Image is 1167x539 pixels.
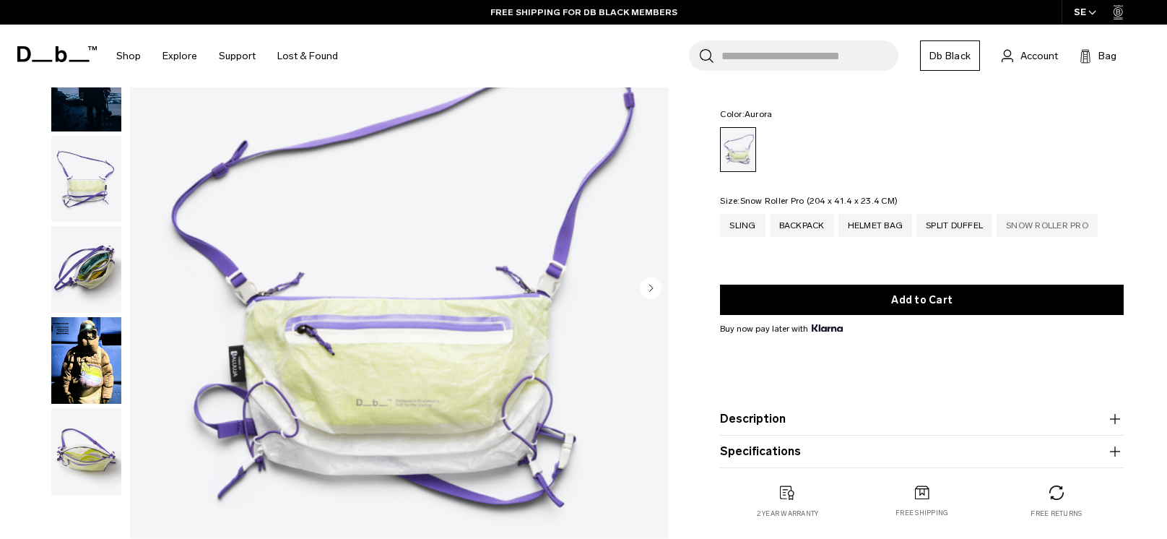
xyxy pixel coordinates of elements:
button: Weigh_Lighter_Sling_10L_4.png [51,408,122,496]
img: Weigh Lighter Sling 10L Aurora [51,317,121,404]
a: Db Black [920,40,980,71]
a: Shop [116,30,141,82]
a: Aurora [720,127,756,172]
a: Sling [720,214,765,237]
nav: Main Navigation [105,25,349,87]
img: Weigh_Lighter_Sling_10L_3.png [51,226,121,313]
a: FREE SHIPPING FOR DB BLACK MEMBERS [490,6,677,19]
button: Add to Cart [720,285,1124,315]
p: Free shipping [895,508,948,518]
button: Next slide [640,277,661,302]
img: {"height" => 20, "alt" => "Klarna"} [812,324,843,332]
img: Weigh_Lighter_Sling_10L_Lifestyle.png [51,45,121,131]
a: Account [1002,47,1058,64]
button: Weigh_Lighter_Sling_10L_3.png [51,225,122,314]
span: Snow Roller Pro (204 x 41.4 x 23.4 CM) [740,196,898,206]
a: Lost & Found [277,30,338,82]
a: Explore [162,30,197,82]
button: Bag [1080,47,1116,64]
legend: Color: [720,110,772,118]
span: Account [1020,48,1058,64]
legend: Size: [720,197,898,205]
button: Description [720,410,1124,428]
button: Weigh Lighter Sling 10L Aurora [51,316,122,405]
a: Snow Roller Pro [997,214,1098,237]
p: 2 year warranty [757,509,819,519]
span: Aurora [745,109,773,119]
img: Weigh_Lighter_Sling_10L_4.png [51,408,121,495]
a: Backpack [770,214,834,237]
span: Bag [1098,48,1116,64]
button: Specifications [720,443,1124,460]
a: Helmet Bag [838,214,913,237]
span: Buy now pay later with [720,322,843,335]
button: Weigh_Lighter_Sling_10L_Lifestyle.png [51,44,122,132]
a: Split Duffel [916,214,992,237]
p: Free returns [1031,509,1082,519]
img: Weigh_Lighter_Sling_10L_2.png [51,136,121,223]
button: Weigh_Lighter_Sling_10L_2.png [51,135,122,223]
a: Support [219,30,256,82]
